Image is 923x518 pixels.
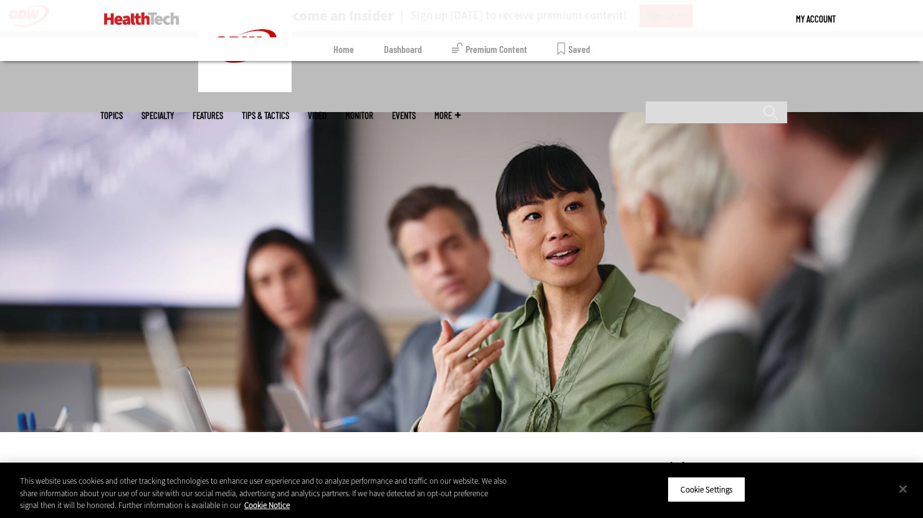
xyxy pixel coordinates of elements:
[244,500,290,511] a: More information about your privacy
[604,460,791,476] h3: Latest Articles
[889,475,917,502] button: Close
[141,111,174,120] span: Specialty
[119,460,571,470] div: »
[452,37,527,61] a: Premium Content
[333,37,354,61] a: Home
[308,111,327,120] a: Video
[104,12,179,25] img: Home
[667,476,745,502] button: Cookie Settings
[20,475,508,512] div: This website uses cookies and other tracking technologies to enhance user experience and to analy...
[434,111,461,120] span: More
[100,111,123,120] span: Topics
[198,82,292,95] a: CDW
[557,37,590,61] a: Saved
[384,37,422,61] a: Dashboard
[193,111,223,120] a: Features
[242,111,289,120] a: Tips & Tactics
[345,111,373,120] a: MonITor
[392,111,416,120] a: Events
